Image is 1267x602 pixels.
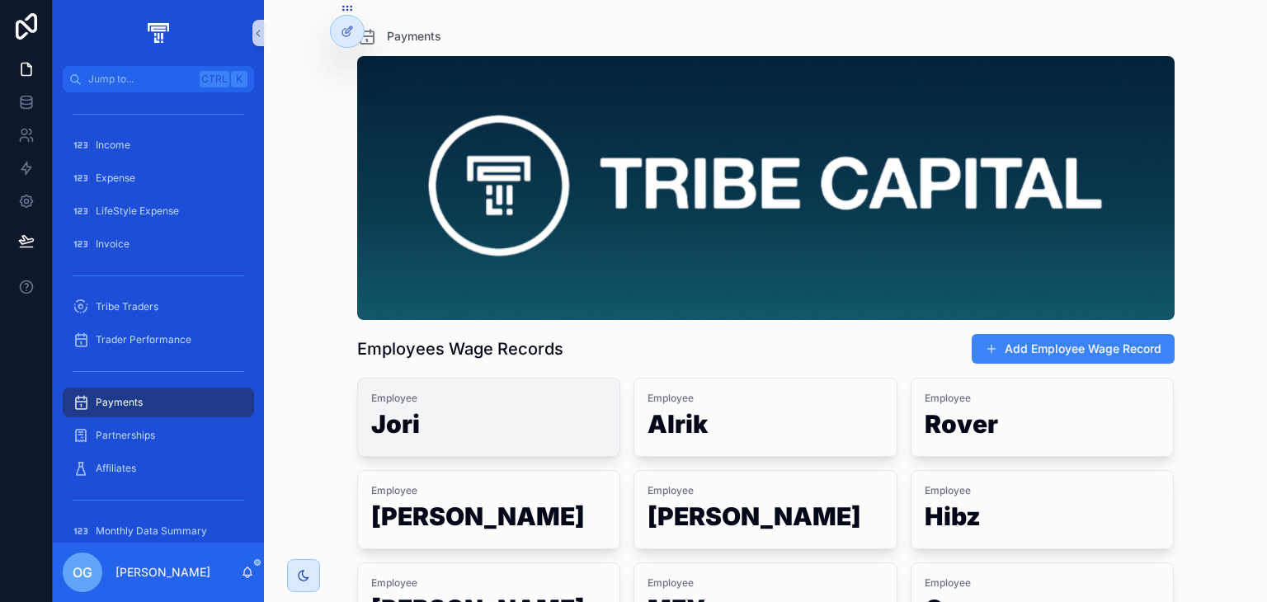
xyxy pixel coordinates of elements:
a: Affiliates [63,454,254,483]
span: Partnerships [96,429,155,442]
span: Employee [925,576,1161,590]
img: App logo [144,20,172,46]
span: Invoice [96,238,130,251]
h1: Jori [371,412,607,443]
a: Trader Performance [63,325,254,355]
a: Partnerships [63,421,254,450]
p: [PERSON_NAME] [115,564,210,581]
a: Payments [63,388,254,417]
span: Employee [648,484,883,497]
span: LifeStyle Expense [96,205,179,218]
span: Employee [925,484,1161,497]
span: OG [73,562,92,582]
a: Income [63,130,254,160]
span: Employee [925,392,1161,405]
h1: [PERSON_NAME] [648,504,883,535]
span: Ctrl [200,71,229,87]
h1: Alrik [648,412,883,443]
a: Employee[PERSON_NAME] [357,470,621,549]
span: Employee [648,576,883,590]
span: Trader Performance [96,333,191,346]
div: scrollable content [53,92,264,543]
span: Payments [96,396,143,409]
a: EmployeeHibz [911,470,1175,549]
a: EmployeeJori [357,378,621,457]
span: Jump to... [88,73,193,86]
a: EmployeeAlrik [633,378,897,457]
a: Employee[PERSON_NAME] [633,470,897,549]
span: Tribe Traders [96,300,158,313]
h1: [PERSON_NAME] [371,504,607,535]
span: Payments [387,28,441,45]
span: Employee [371,392,607,405]
span: Employee [371,576,607,590]
a: Tribe Traders [63,292,254,322]
a: Expense [63,163,254,193]
h1: Hibz [925,504,1161,535]
button: Add Employee Wage Record [972,334,1175,364]
button: Jump to...CtrlK [63,66,254,92]
a: Invoice [63,229,254,259]
a: Monthly Data Summary [63,516,254,546]
a: EmployeeRover [911,378,1175,457]
a: Payments [357,26,441,46]
a: LifeStyle Expense [63,196,254,226]
span: K [233,73,246,86]
h1: Rover [925,412,1161,443]
span: Monthly Data Summary [96,524,207,538]
span: Affiliates [96,462,136,475]
span: Employee [648,392,883,405]
span: Income [96,139,130,152]
span: Expense [96,172,135,185]
h1: Employees Wage Records [357,337,563,360]
span: Employee [371,484,607,497]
